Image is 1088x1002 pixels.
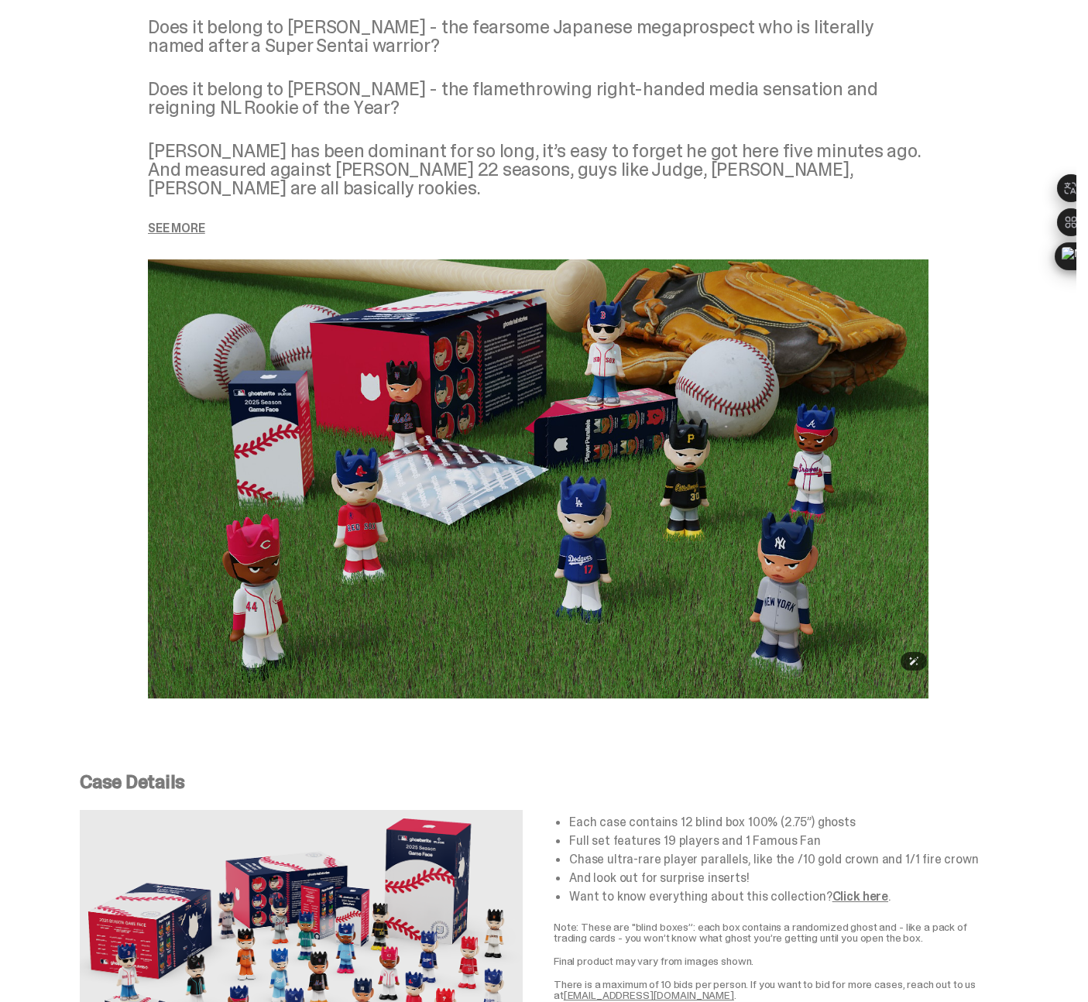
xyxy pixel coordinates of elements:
[554,979,997,1000] p: There is a maximum of 10 bids per person. If you want to bid for more cases, reach out to us at .
[148,142,928,197] p: [PERSON_NAME] has been dominant for so long, it’s easy to forget he got here five minutes ago. An...
[569,816,997,829] li: Each case contains 12 blind box 100% (2.75”) ghosts
[569,853,997,866] li: Chase ultra-rare player parallels, like the /10 gold crown and 1/1 fire crown
[564,988,734,1002] a: [EMAIL_ADDRESS][DOMAIN_NAME]
[148,259,928,698] img: ghost story image
[832,888,888,904] a: Click here
[569,835,997,847] li: Full set features 19 players and 1 Famous Fan
[569,890,997,903] li: Want to know everything about this collection? .
[80,773,997,791] p: Case Details
[148,222,928,235] p: See more
[569,872,997,884] li: And look out for surprise inserts!
[554,956,997,966] p: Final product may vary from images shown.
[554,921,997,943] p: Note: These are "blind boxes”: each box contains a randomized ghost and - like a pack of trading ...
[148,18,928,55] p: Does it belong to [PERSON_NAME] - the fearsome Japanese megaprospect who is literally named after...
[148,80,928,117] p: Does it belong to [PERSON_NAME] - the flamethrowing right-handed media sensation and reigning NL ...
